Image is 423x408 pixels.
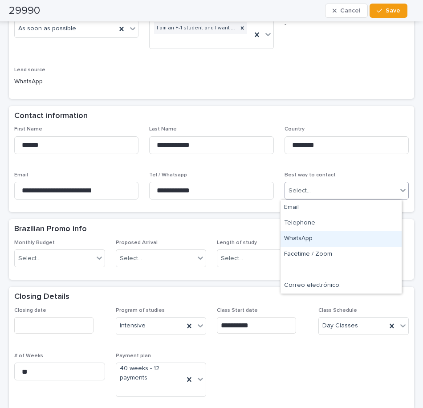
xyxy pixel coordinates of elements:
[285,20,409,29] p: -
[149,126,177,132] span: Last Name
[120,254,142,263] div: Select...
[120,364,181,383] span: 40 weeks - 12 payments
[281,200,402,216] div: Email
[285,172,336,178] span: Best way to contact
[281,231,402,247] div: WhatsApp
[14,172,28,178] span: Email
[14,77,138,86] p: WhatsApp
[14,353,43,359] span: # of Weeks
[14,224,87,234] h2: Brazilian Promo info
[281,216,402,231] div: Telephone
[386,8,400,14] span: Save
[281,247,402,262] div: Facetime / Zoom
[325,4,368,18] button: Cancel
[370,4,407,18] button: Save
[340,8,360,14] span: Cancel
[154,22,237,34] div: I am an F-1 student and I want to transfer to OHLA
[9,4,40,17] h2: 29990
[281,278,402,294] div: Correo electrónico.
[149,172,187,178] span: Tel / Whatsapp
[322,321,358,330] span: Day Classes
[14,67,45,73] span: Lead source
[217,240,257,245] span: Length of study
[116,353,151,359] span: Payment plan
[14,126,42,132] span: First Name
[318,308,357,313] span: Class Schedule
[18,254,41,263] div: Select...
[285,126,305,132] span: Country
[14,111,88,121] h2: Contact information
[116,308,165,313] span: Program of studies
[14,292,69,302] h2: Closing Details
[217,308,258,313] span: Class Start date
[120,321,146,330] span: Intensive
[221,254,243,263] div: Select...
[18,24,76,33] span: As soon as possible
[14,240,55,245] span: Monthly Budget
[289,186,311,196] div: Select...
[116,240,158,245] span: Proposed Arrival
[14,308,46,313] span: Closing date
